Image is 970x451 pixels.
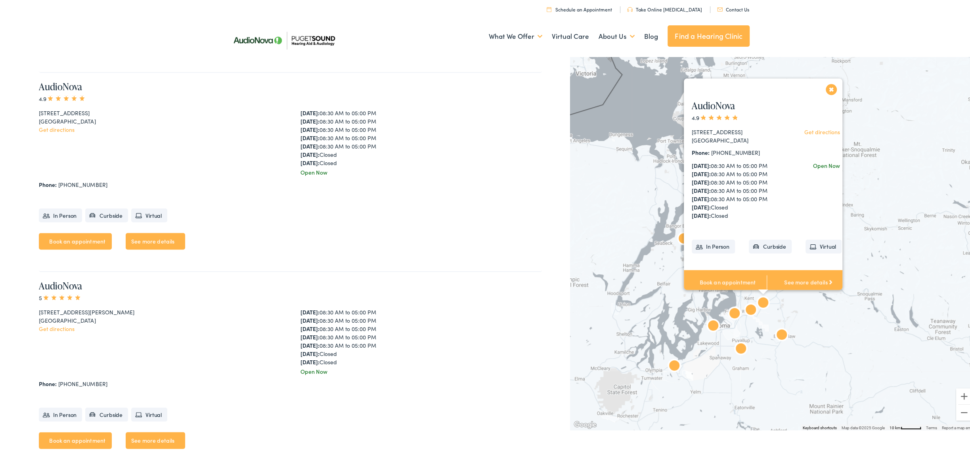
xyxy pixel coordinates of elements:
[926,424,937,429] a: Terms (opens in new tab)
[665,356,684,375] div: AudioNova
[300,157,320,165] strong: [DATE]:
[627,6,633,11] img: utility icon
[674,229,693,248] div: AudioNova
[39,315,280,323] div: [GEOGRAPHIC_DATA]
[300,356,320,364] strong: [DATE]:
[731,339,750,358] div: AudioNova
[692,127,782,135] div: [STREET_ADDRESS]
[825,81,838,95] button: Close
[300,323,320,331] strong: [DATE]:
[126,232,185,248] a: See more details
[668,24,750,46] a: Find a Hearing Clinic
[754,293,773,312] div: AudioNova
[39,107,280,116] div: [STREET_ADDRESS]
[552,21,589,50] a: Virtual Care
[39,278,82,291] a: AudioNova
[547,6,551,11] img: utility icon
[749,238,792,252] li: Curbside
[572,419,598,429] a: Open this area in Google Maps (opens a new window)
[131,207,167,221] li: Virtual
[804,127,840,135] a: Get directions
[692,185,711,193] strong: [DATE]:
[39,431,112,447] a: Book an appointment
[300,331,320,339] strong: [DATE]:
[300,107,542,166] div: 08:30 AM to 05:00 PM 08:30 AM to 05:00 PM 08:30 AM to 05:00 PM 08:30 AM to 05:00 PM 08:30 AM to 0...
[300,348,320,356] strong: [DATE]:
[547,5,612,11] a: Schedule an Appointment
[692,160,711,168] strong: [DATE]:
[725,304,744,323] div: AudioNova
[58,378,107,386] a: [PHONE_NUMBER]
[300,306,320,314] strong: [DATE]:
[842,424,885,429] span: Map data ©2025 Google
[300,315,320,323] strong: [DATE]:
[717,6,723,10] img: utility icon
[58,179,107,187] a: [PHONE_NUMBER]
[805,238,842,252] li: Virtual
[300,124,320,132] strong: [DATE]:
[300,340,320,348] strong: [DATE]:
[803,424,837,430] button: Keyboard shortcuts
[599,21,635,50] a: About Us
[131,406,167,420] li: Virtual
[39,378,57,386] strong: Phone:
[813,160,840,169] div: Open Now
[692,160,782,219] div: 08:30 AM to 05:00 PM 08:30 AM to 05:00 PM 08:30 AM to 05:00 PM 08:30 AM to 05:00 PM 08:30 AM to 0...
[39,207,82,221] li: In Person
[767,269,849,293] a: See more details
[692,210,711,218] strong: [DATE]:
[741,300,760,319] div: AudioNova
[717,5,749,11] a: Contact Us
[39,124,75,132] a: Get directions
[692,177,711,185] strong: [DATE]:
[684,269,767,293] a: Book an appointment
[887,423,924,429] button: Map Scale: 10 km per 48 pixels
[692,147,710,155] strong: Phone:
[692,135,782,143] div: [GEOGRAPHIC_DATA]
[692,194,711,202] strong: [DATE]:
[692,98,735,111] a: AudioNova
[39,306,280,315] div: [STREET_ADDRESS][PERSON_NAME]
[300,366,542,374] div: Open Now
[300,167,542,175] div: Open Now
[39,292,82,300] span: 5
[300,132,320,140] strong: [DATE]:
[890,424,901,429] span: 10 km
[85,207,128,221] li: Curbside
[692,202,711,210] strong: [DATE]:
[704,316,723,335] div: AudioNova
[39,232,112,248] a: Book an appointment
[300,306,542,365] div: 08:30 AM to 05:00 PM 08:30 AM to 05:00 PM 08:30 AM to 05:00 PM 08:30 AM to 05:00 PM 08:30 AM to 0...
[692,238,735,252] li: In Person
[39,179,57,187] strong: Phone:
[692,169,711,177] strong: [DATE]:
[85,406,128,420] li: Curbside
[39,93,86,101] span: 4.9
[772,325,791,344] div: AudioNova
[627,5,702,11] a: Take Online [MEDICAL_DATA]
[300,141,320,148] strong: [DATE]:
[300,149,320,157] strong: [DATE]:
[644,21,658,50] a: Blog
[711,147,760,155] a: [PHONE_NUMBER]
[126,431,185,447] a: See more details
[39,116,280,124] div: [GEOGRAPHIC_DATA]
[39,78,82,91] a: AudioNova
[692,112,739,120] span: 4.9
[489,21,542,50] a: What We Offer
[300,107,320,115] strong: [DATE]:
[572,419,598,429] img: Google
[39,406,82,420] li: In Person
[300,116,320,124] strong: [DATE]:
[39,323,75,331] a: Get directions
